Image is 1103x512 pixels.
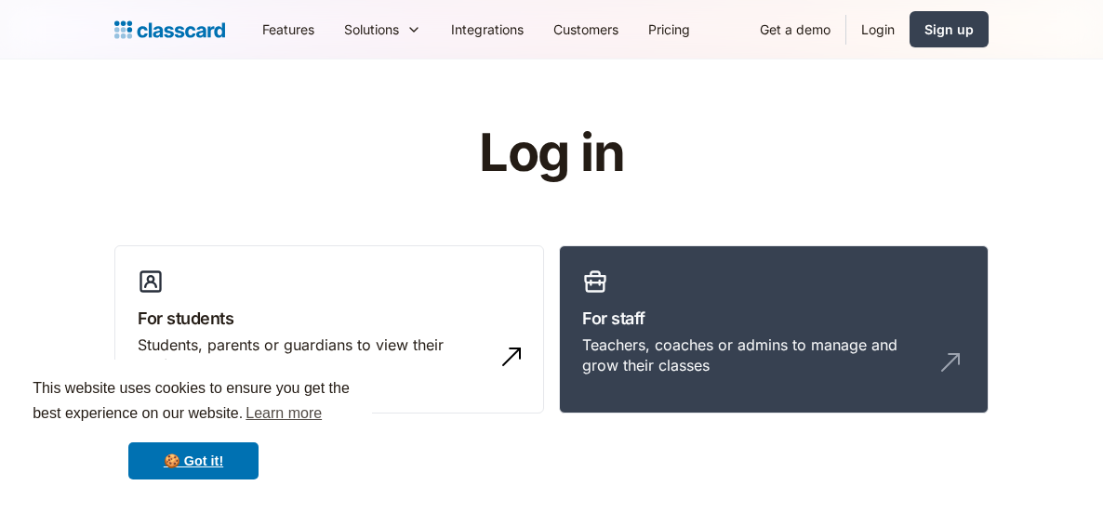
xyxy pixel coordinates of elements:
[582,335,928,376] div: Teachers, coaches or admins to manage and grow their classes
[436,8,538,50] a: Integrations
[910,11,989,47] a: Sign up
[33,377,354,427] span: This website uses cookies to ensure you get the best experience on our website.
[344,20,399,39] div: Solutions
[138,335,484,376] div: Students, parents or guardians to view their profile and manage bookings
[128,442,259,479] a: dismiss cookie message
[924,20,974,39] div: Sign up
[243,400,325,427] a: learn more about cookies
[329,8,436,50] div: Solutions
[846,8,910,50] a: Login
[15,360,372,497] div: cookieconsent
[114,245,544,414] a: For studentsStudents, parents or guardians to view their profile and manage bookings
[582,306,965,331] h3: For staff
[538,8,633,50] a: Customers
[138,306,521,331] h3: For students
[745,8,845,50] a: Get a demo
[559,245,989,414] a: For staffTeachers, coaches or admins to manage and grow their classes
[247,8,329,50] a: Features
[633,8,705,50] a: Pricing
[114,17,225,43] a: home
[257,125,847,182] h1: Log in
